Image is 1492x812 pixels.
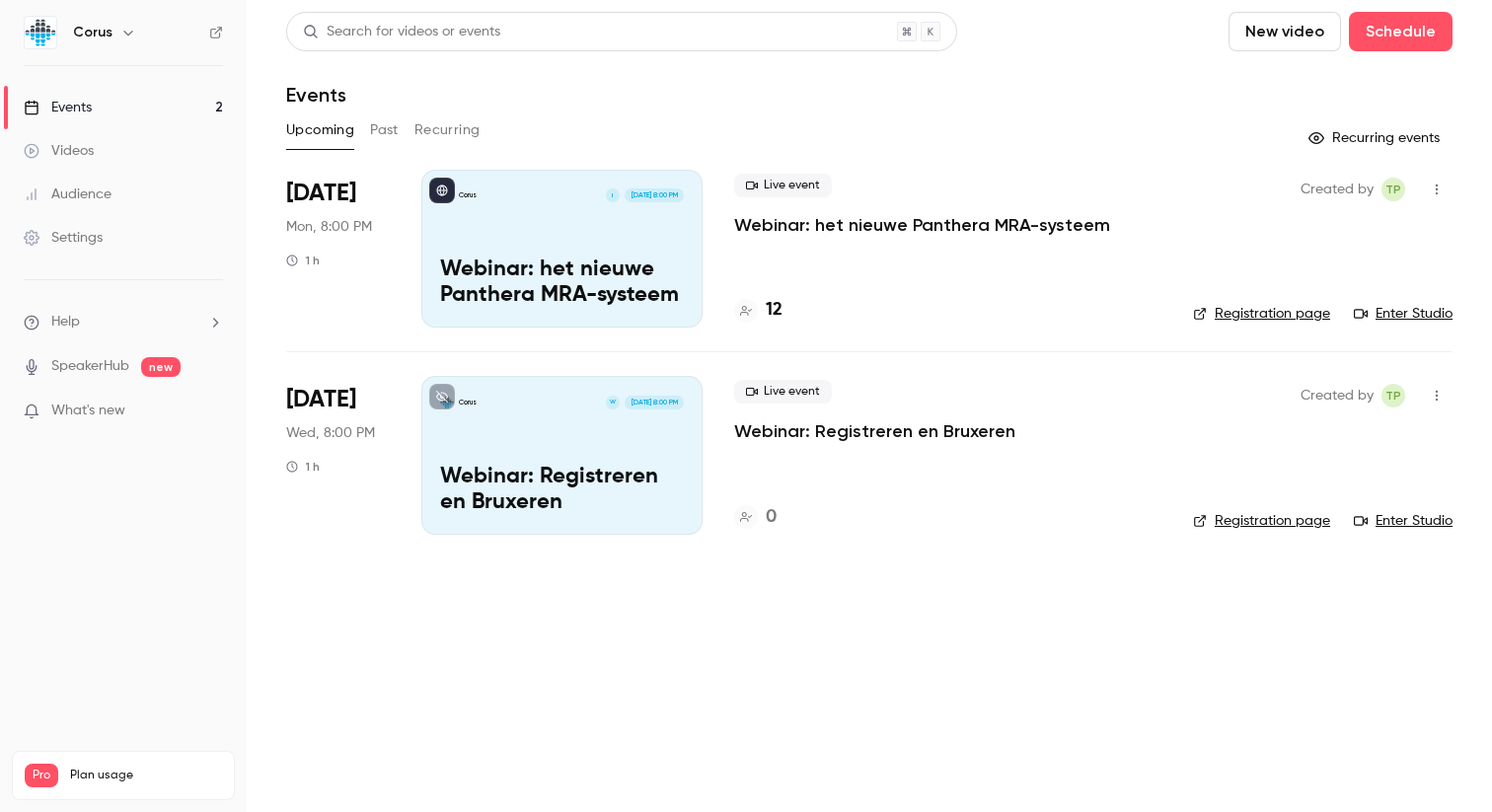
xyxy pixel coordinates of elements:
span: Live event [734,380,832,404]
div: I [605,187,621,203]
div: 1 h [286,459,320,475]
span: [DATE] 8:00 PM [625,188,683,202]
button: Upcoming [286,114,354,146]
span: Created by [1301,384,1374,407]
span: What's new [51,401,125,421]
a: 0 [734,504,777,531]
span: Wed, 8:00 PM [286,423,375,443]
div: Search for videos or events [303,22,500,42]
h4: 12 [766,297,783,324]
p: Corus [459,398,477,407]
div: Settings [24,228,103,248]
a: Webinar: Registreren en BruxerenCorusW[DATE] 8:00 PMWebinar: Registreren en Bruxeren [421,376,703,534]
h4: 0 [766,504,777,531]
p: Webinar: het nieuwe Panthera MRA-systeem [440,258,684,309]
span: Mon, 8:00 PM [286,217,372,237]
a: Webinar: het nieuwe Panthera MRA-systeemCorusI[DATE] 8:00 PMWebinar: het nieuwe Panthera MRA-systeem [421,170,703,328]
span: Help [51,312,80,332]
button: Past [370,114,399,146]
button: Recurring events [1300,122,1453,154]
span: Live event [734,174,832,197]
button: Recurring [414,114,481,146]
span: new [141,357,181,377]
div: Sep 3 Wed, 8:00 PM (Europe/Amsterdam) [286,376,390,534]
h1: Events [286,83,346,107]
a: Enter Studio [1354,511,1453,531]
span: Plan usage [70,768,222,783]
div: Sep 1 Mon, 8:00 PM (Europe/Amsterdam) [286,170,390,328]
span: TP [1385,384,1401,407]
li: help-dropdown-opener [24,312,223,332]
p: Webinar: Registreren en Bruxeren [440,465,684,516]
div: Audience [24,185,112,204]
a: Enter Studio [1354,304,1453,324]
span: Tessa Peters [1381,178,1405,201]
span: TP [1385,178,1401,201]
span: Tessa Peters [1381,384,1405,407]
img: Corus [25,17,56,48]
div: Videos [24,141,94,161]
div: 1 h [286,253,320,268]
span: [DATE] [286,384,356,415]
a: SpeakerHub [51,356,129,377]
button: Schedule [1349,12,1453,51]
p: Corus [459,190,477,200]
h6: Corus [73,23,112,42]
a: Registration page [1193,511,1330,531]
a: 12 [734,297,783,324]
span: Pro [25,764,58,787]
span: Created by [1301,178,1374,201]
a: Registration page [1193,304,1330,324]
span: [DATE] [286,178,356,209]
a: Webinar: Registreren en Bruxeren [734,419,1015,443]
div: Events [24,98,92,117]
a: Webinar: het nieuwe Panthera MRA-systeem [734,213,1110,237]
button: New video [1229,12,1341,51]
div: W [605,395,621,410]
span: [DATE] 8:00 PM [625,396,683,409]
